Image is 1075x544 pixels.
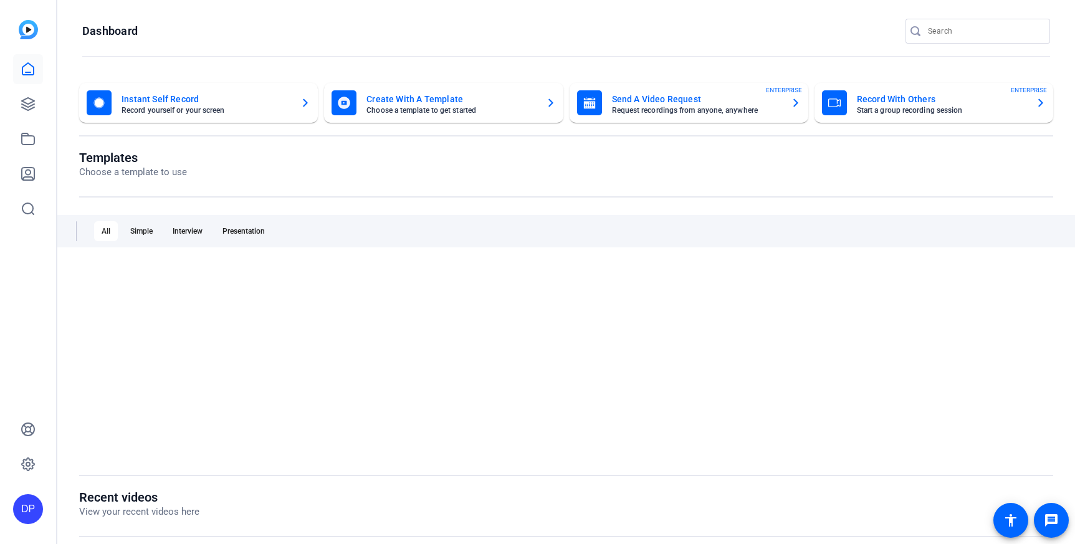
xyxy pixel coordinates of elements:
mat-card-subtitle: Start a group recording session [857,107,1026,114]
mat-card-title: Create With A Template [366,92,535,107]
h1: Templates [79,150,187,165]
button: Create With A TemplateChoose a template to get started [324,83,563,123]
mat-card-title: Send A Video Request [612,92,781,107]
button: Send A Video RequestRequest recordings from anyone, anywhereENTERPRISE [570,83,808,123]
mat-card-title: Record With Others [857,92,1026,107]
div: Simple [123,221,160,241]
mat-card-subtitle: Record yourself or your screen [122,107,290,114]
span: ENTERPRISE [1011,85,1047,95]
button: Instant Self RecordRecord yourself or your screen [79,83,318,123]
div: DP [13,494,43,524]
div: Presentation [215,221,272,241]
img: blue-gradient.svg [19,20,38,39]
span: ENTERPRISE [766,85,802,95]
p: View your recent videos here [79,505,199,519]
p: Choose a template to use [79,165,187,179]
h1: Recent videos [79,490,199,505]
div: Interview [165,221,210,241]
input: Search [928,24,1040,39]
h1: Dashboard [82,24,138,39]
button: Record With OthersStart a group recording sessionENTERPRISE [815,83,1053,123]
mat-card-subtitle: Request recordings from anyone, anywhere [612,107,781,114]
mat-icon: accessibility [1003,513,1018,528]
mat-icon: message [1044,513,1059,528]
div: All [94,221,118,241]
mat-card-subtitle: Choose a template to get started [366,107,535,114]
mat-card-title: Instant Self Record [122,92,290,107]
